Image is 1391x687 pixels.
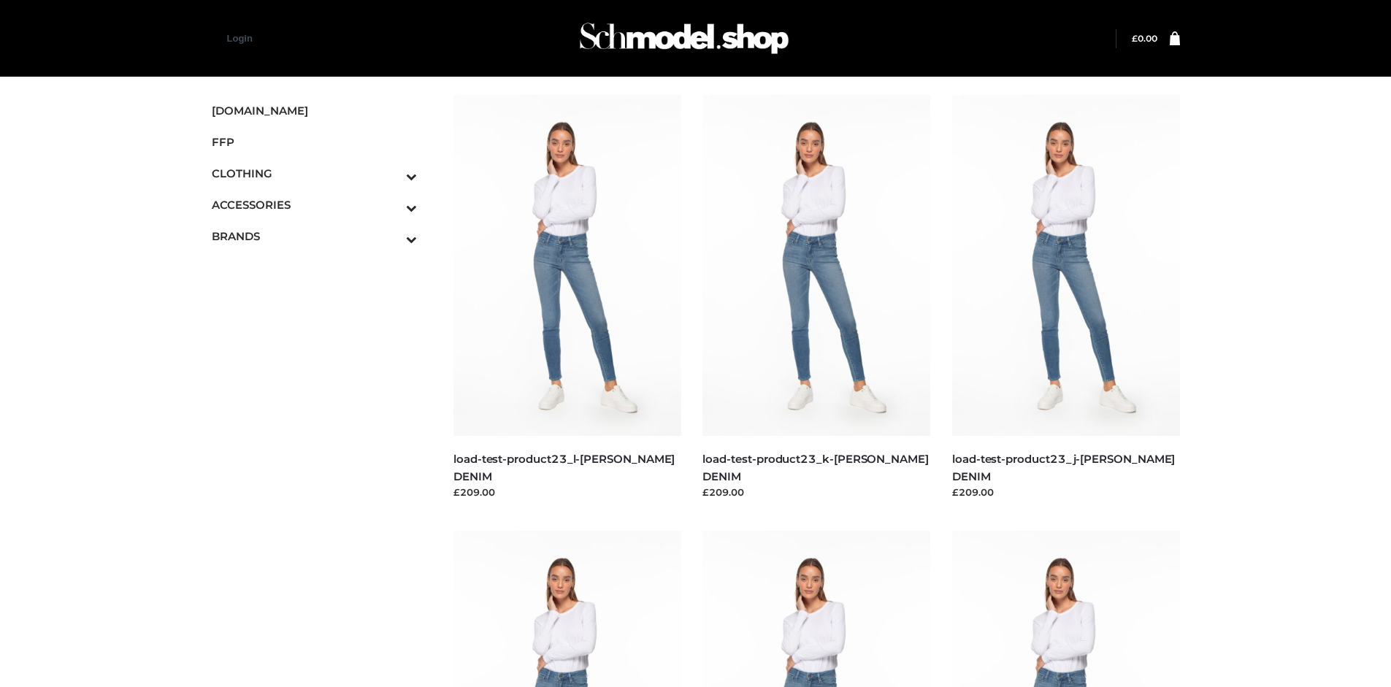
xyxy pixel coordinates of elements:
[1132,33,1157,44] a: £0.00
[575,9,794,67] img: Schmodel Admin 964
[212,95,418,126] a: [DOMAIN_NAME]
[212,165,418,182] span: CLOTHING
[212,134,418,150] span: FFP
[212,189,418,220] a: ACCESSORIESToggle Submenu
[366,220,417,252] button: Toggle Submenu
[453,452,675,483] a: load-test-product23_l-[PERSON_NAME] DENIM
[1132,33,1157,44] bdi: 0.00
[702,452,928,483] a: load-test-product23_k-[PERSON_NAME] DENIM
[212,196,418,213] span: ACCESSORIES
[453,485,681,499] div: £209.00
[952,452,1175,483] a: load-test-product23_j-[PERSON_NAME] DENIM
[702,485,930,499] div: £209.00
[212,126,418,158] a: FFP
[212,102,418,119] span: [DOMAIN_NAME]
[227,33,253,44] a: Login
[212,220,418,252] a: BRANDSToggle Submenu
[952,485,1180,499] div: £209.00
[366,189,417,220] button: Toggle Submenu
[1132,33,1138,44] span: £
[366,158,417,189] button: Toggle Submenu
[212,158,418,189] a: CLOTHINGToggle Submenu
[212,228,418,245] span: BRANDS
